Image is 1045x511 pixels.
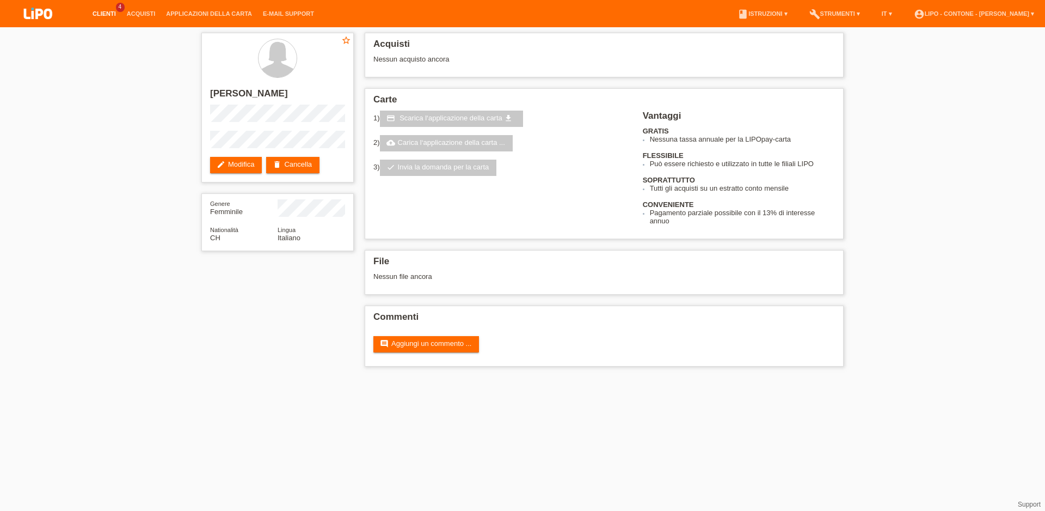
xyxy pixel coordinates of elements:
[386,163,395,172] i: check
[373,160,629,176] div: 3)
[732,10,792,17] a: bookIstruzioni ▾
[643,176,695,184] b: SOPRATTUTTO
[121,10,161,17] a: Acquisti
[650,209,835,225] li: Pagamento parziale possibile con il 13% di interesse annuo
[266,157,319,173] a: deleteCancella
[341,35,351,47] a: star_border
[804,10,865,17] a: buildStrumenti ▾
[210,234,220,242] span: Svizzera
[257,10,319,17] a: E-mail Support
[908,10,1040,17] a: account_circleLIPO - Contone - [PERSON_NAME] ▾
[210,200,230,207] span: Genere
[643,151,684,160] b: FLESSIBILE
[273,160,281,169] i: delete
[650,135,835,143] li: Nessuna tassa annuale per la LIPOpay-carta
[278,234,300,242] span: Italiano
[87,10,121,17] a: Clienti
[373,94,835,111] h2: Carte
[373,55,835,71] div: Nessun acquisto ancora
[373,39,835,55] h2: Acquisti
[373,256,835,272] h2: File
[373,312,835,328] h2: Commenti
[373,111,629,127] div: 1)
[643,200,694,209] b: CONVENIENTE
[399,114,502,122] span: Scarica l‘applicazione della carta
[386,114,395,123] i: credit_card
[380,111,524,127] a: credit_card Scarica l‘applicazione della carta get_app
[650,184,835,192] li: Tutti gli acquisti su un estratto conto mensile
[1018,501,1041,508] a: Support
[737,9,748,20] i: book
[380,339,389,348] i: comment
[210,227,238,233] span: Nationalità
[876,10,898,17] a: IT ▾
[278,227,296,233] span: Lingua
[161,10,257,17] a: Applicazioni della carta
[386,138,395,147] i: cloud_upload
[650,160,835,168] li: Può essere richiesto e utilizzato in tutte le filiali LIPO
[217,160,225,169] i: edit
[341,35,351,45] i: star_border
[809,9,820,20] i: build
[210,199,278,216] div: Femminile
[116,3,125,12] span: 4
[373,336,479,352] a: commentAggiungi un commento ...
[373,272,706,281] div: Nessun file ancora
[210,157,262,173] a: editModifica
[504,114,513,123] i: get_app
[11,22,65,31] a: LIPO pay
[643,127,669,135] b: GRATIS
[380,135,513,151] a: cloud_uploadCarica l‘applicazione della carta ...
[373,135,629,151] div: 2)
[380,160,497,176] a: checkInvia la domanda per la carta
[914,9,925,20] i: account_circle
[643,111,835,127] h2: Vantaggi
[210,88,345,105] h2: [PERSON_NAME]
